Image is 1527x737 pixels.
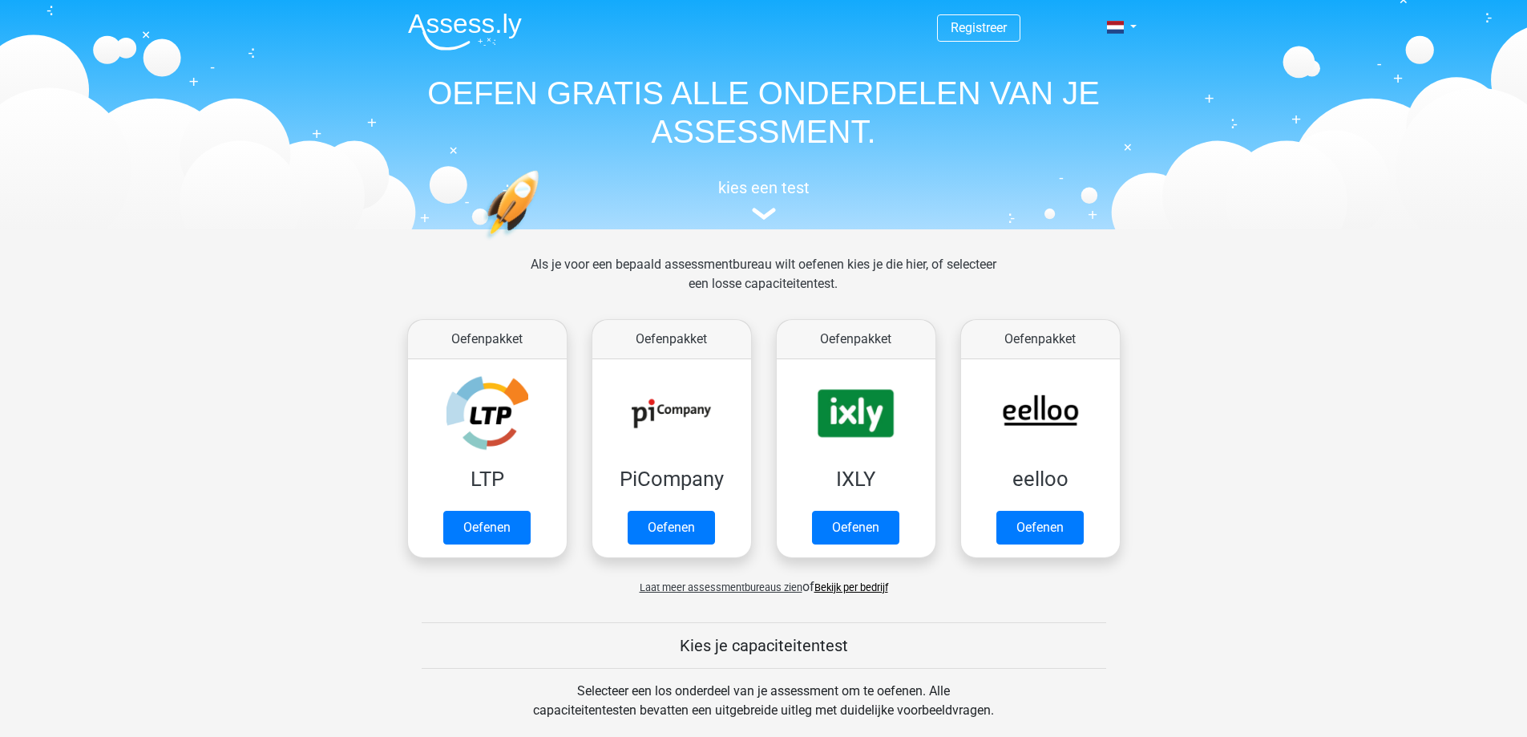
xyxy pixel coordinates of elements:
[640,581,802,593] span: Laat meer assessmentbureaus zien
[395,74,1133,151] h1: OEFEN GRATIS ALLE ONDERDELEN VAN JE ASSESSMENT.
[628,511,715,545] a: Oefenen
[395,178,1133,221] a: kies een test
[422,636,1106,655] h5: Kies je capaciteitentest
[395,565,1133,597] div: of
[951,20,1007,35] a: Registreer
[814,581,888,593] a: Bekijk per bedrijf
[395,178,1133,197] h5: kies een test
[752,208,776,220] img: assessment
[996,511,1084,545] a: Oefenen
[812,511,899,545] a: Oefenen
[518,255,1009,313] div: Als je voor een bepaald assessmentbureau wilt oefenen kies je die hier, of selecteer een losse ca...
[443,511,531,545] a: Oefenen
[483,170,601,315] img: oefenen
[408,13,522,51] img: Assessly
